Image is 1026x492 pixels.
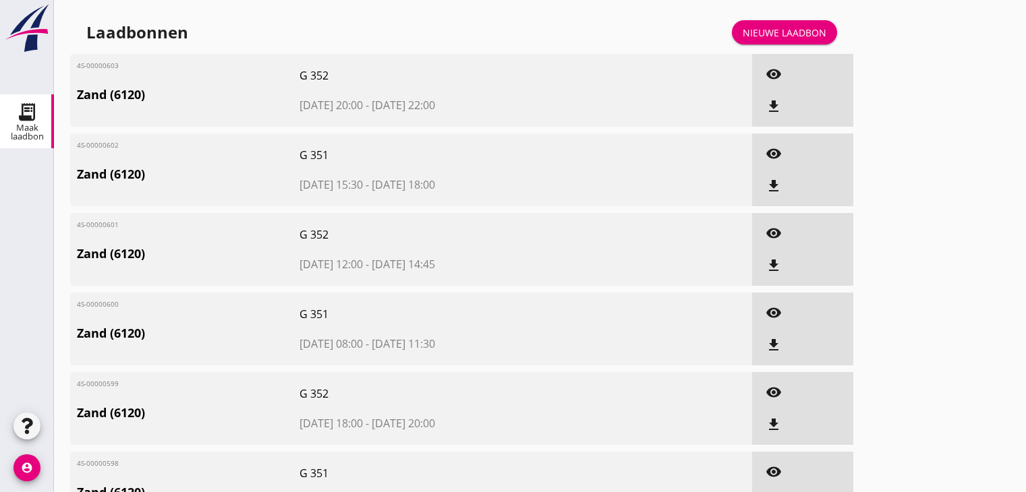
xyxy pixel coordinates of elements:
[77,220,124,230] span: 4S-00000601
[77,458,124,468] span: 4S-00000598
[77,404,300,422] span: Zand (6120)
[77,86,300,104] span: Zand (6120)
[300,97,578,113] span: [DATE] 20:00 - [DATE] 22:00
[766,384,782,400] i: visibility
[77,324,300,342] span: Zand (6120)
[77,379,124,389] span: 4S-00000599
[300,386,578,402] span: G 352
[766,98,782,115] i: file_download
[766,305,782,321] i: visibility
[300,336,578,352] span: [DATE] 08:00 - [DATE] 11:30
[766,257,782,274] i: file_download
[300,306,578,322] span: G 351
[77,299,124,309] span: 4S-00000600
[766,464,782,480] i: visibility
[300,256,578,272] span: [DATE] 12:00 - [DATE] 14:45
[766,146,782,162] i: visibility
[766,66,782,82] i: visibility
[732,20,837,44] a: Nieuwe laadbon
[13,454,40,481] i: account_circle
[77,165,300,183] span: Zand (6120)
[766,417,782,433] i: file_download
[300,67,578,84] span: G 352
[77,245,300,263] span: Zand (6120)
[86,22,188,43] div: Laadbonnen
[77,140,124,150] span: 4S-00000602
[77,61,124,71] span: 4S-00000603
[766,337,782,353] i: file_download
[766,178,782,194] i: file_download
[300,177,578,193] span: [DATE] 15:30 - [DATE] 18:00
[300,465,578,481] span: G 351
[743,26,826,40] div: Nieuwe laadbon
[300,226,578,243] span: G 352
[300,147,578,163] span: G 351
[300,415,578,431] span: [DATE] 18:00 - [DATE] 20:00
[3,3,51,53] img: logo-small.a267ee39.svg
[766,225,782,241] i: visibility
